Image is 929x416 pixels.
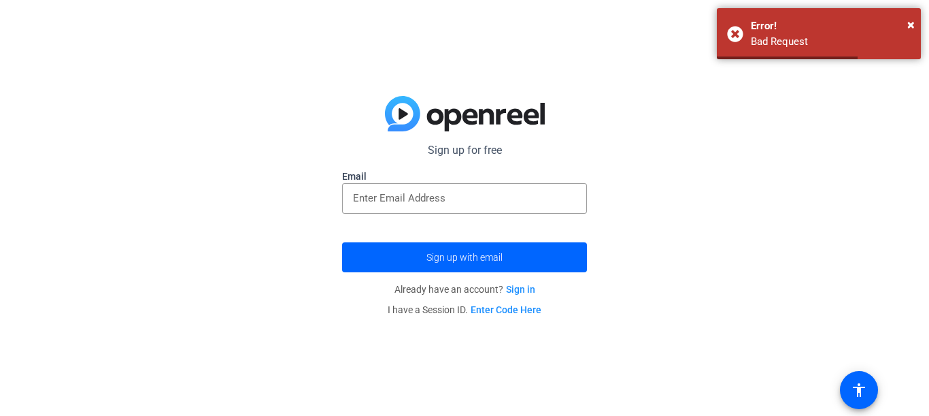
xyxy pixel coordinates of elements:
[506,284,535,295] a: Sign in
[353,190,576,206] input: Enter Email Address
[907,16,915,33] span: ×
[751,34,911,50] div: Bad Request
[907,14,915,35] button: Close
[394,284,535,295] span: Already have an account?
[851,382,867,398] mat-icon: accessibility
[342,170,587,183] label: Email
[342,242,587,272] button: Sign up with email
[385,96,545,131] img: blue-gradient.svg
[342,142,587,159] p: Sign up for free
[388,304,541,315] span: I have a Session ID.
[751,18,911,34] div: Error!
[471,304,541,315] a: Enter Code Here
